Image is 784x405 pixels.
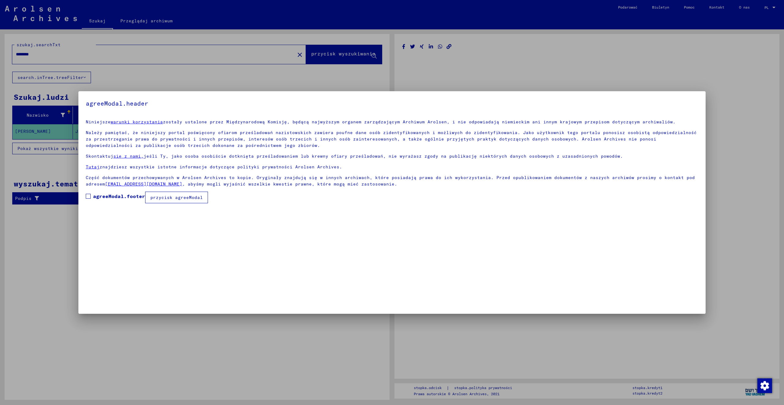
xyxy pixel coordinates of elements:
[182,181,397,187] font: , abyśmy mogli wyjaśnić wszelkie kwestie prawne, które mogą mieć zastosowanie.
[163,119,676,125] font: zostały ustalone przez Międzynarodową Komisję, będącą najwyższym organem zarządzającym Archiwum A...
[113,153,144,159] a: się z nami,
[105,181,182,187] a: [EMAIL_ADDRESS][DOMAIN_NAME]
[144,153,623,159] font: jeśli Ty, jako osoba osobiście dotknięta prześladowaniem lub krewny ofiary prześladowań, nie wyra...
[86,119,111,125] font: Niniejsze
[111,119,163,125] a: warunki korzystania
[86,130,697,148] font: Należy pamiętać, że niniejszy portal poświęcony ofiarom prześladowań nazistowskich zawiera poufne...
[145,192,208,203] button: przycisk agreeModal
[100,164,342,170] font: znajdziesz wszystkie istotne informacje dotyczące polityki prywatności Arolsen Archives.
[86,153,113,159] font: Skontaktuj
[86,99,148,107] font: agreeModal.header
[86,175,695,187] font: Część dokumentów przechowywanych w Arolsen Archives to kopie. Oryginały znajdują się w innych arc...
[93,193,145,199] font: agreeModal.footer
[757,378,772,393] img: Zmiana zgody
[86,164,100,170] a: Tutaj
[150,195,203,200] font: przycisk agreeModal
